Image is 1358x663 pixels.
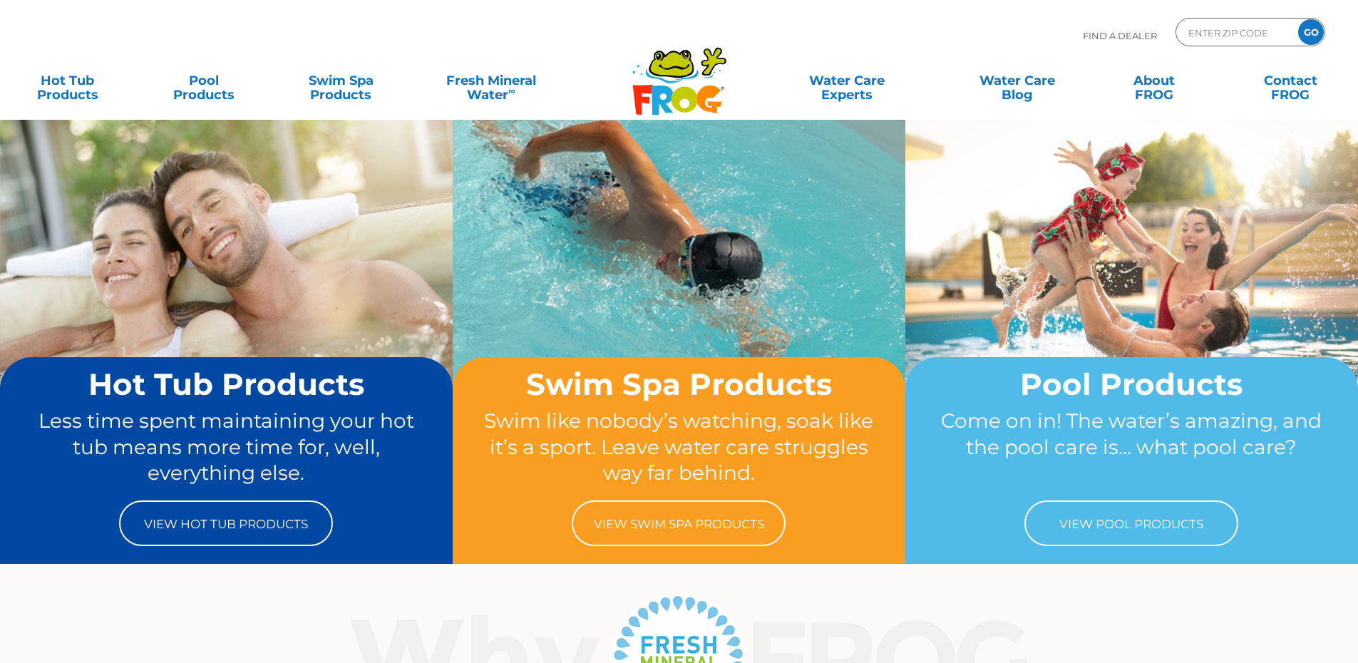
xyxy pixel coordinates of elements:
[424,66,557,95] a: Fresh MineralWater∞
[1298,19,1324,45] input: GO
[119,500,333,546] a: View Hot Tub Products
[1101,66,1207,95] a: AboutFROG
[761,66,933,95] a: Water CareExperts
[1083,18,1157,53] p: Find A Dealer
[905,119,1358,457] img: home-banner-pool-short
[27,408,426,486] p: Less time spent maintaining your hot tub means more time for, well, everything else.
[151,66,257,95] a: PoolProducts
[453,119,905,457] img: home-banner-swim-spa-short
[27,368,426,401] h2: Hot Tub Products
[1024,500,1238,546] a: View Pool Products
[964,66,1070,95] a: Water CareBlog
[624,29,734,115] img: Frog Products Logo
[932,408,1331,486] p: Come on in! The water’s amazing, and the pool care is… what pool care?
[480,368,878,401] h2: Swim Spa Products
[1238,66,1344,95] a: ContactFROG
[480,408,878,486] p: Swim like nobody’s watching, soak like it’s a sport. Leave water care struggles way far behind.
[572,500,786,546] a: View Swim Spa Products
[288,66,394,95] a: Swim SpaProducts
[14,66,120,95] a: Hot TubProducts
[932,368,1331,401] h2: Pool Products
[508,85,515,96] sup: ∞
